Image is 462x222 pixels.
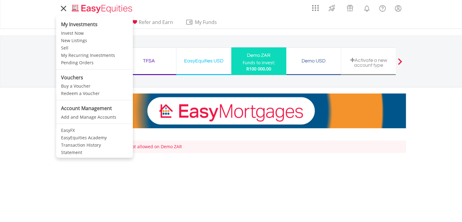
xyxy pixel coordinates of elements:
a: Vouchers [341,2,359,13]
li: Vouchers [56,72,133,83]
a: New Listings [56,37,133,44]
a: AppsGrid [308,2,323,11]
span: My Funds [186,18,226,26]
a: Redeem a Voucher [56,90,133,97]
img: EasyMortage Promotion Banner [56,93,406,128]
a: Home page [69,2,135,14]
a: My Profile [390,2,406,15]
a: Pending Orders [56,59,133,66]
img: grid-menu-icon.svg [312,5,319,11]
img: EasyEquities_Logo.png [71,4,135,14]
a: My Recurring Investments [56,52,133,59]
a: FAQ's and Support [375,2,390,14]
a: Transaction History [56,141,133,149]
li: Account Management [56,103,133,113]
div: TFSA [125,57,172,65]
div: Funds to invest: [243,60,275,66]
a: Buy a Voucher [56,82,133,90]
a: EasyFX [56,127,133,134]
a: Statement [56,149,133,156]
img: thrive-v2.svg [327,3,337,13]
a: Refer and Earn [129,19,175,29]
span: Refer and Earn [139,19,173,26]
div: EasyEquities USD [180,57,227,65]
a: Add and Manage Accounts [56,113,133,121]
div: Demo USD [290,57,337,65]
span: R100 000.00 [246,66,271,72]
img: vouchers-v2.svg [345,3,355,13]
a: Sell [56,44,133,52]
a: EasyEquities Academy [56,134,133,141]
div: Demo ZAR [235,51,283,60]
a: Invest Now [56,30,133,37]
div: Voucher redeeming and sending not allowed on Demo ZAR [56,141,406,153]
li: My Investments [56,17,133,30]
div: Activate a new account type [345,57,392,68]
a: Notifications [359,2,375,14]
